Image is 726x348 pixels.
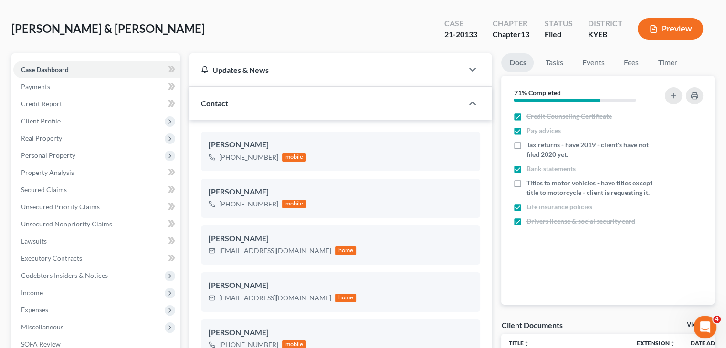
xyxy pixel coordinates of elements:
div: [PERSON_NAME] [209,280,473,291]
span: Expenses [21,306,48,314]
a: Extensionunfold_more [637,339,675,347]
a: Timer [650,53,684,72]
a: Tasks [537,53,570,72]
div: [PERSON_NAME] [209,327,473,338]
span: Secured Claims [21,185,67,194]
span: Codebtors Insiders & Notices [21,271,108,279]
span: Titles to motor vehicles - have titles except title to motorcycle - client is requesting it. [526,178,653,197]
span: Drivers license & social security card [526,216,635,226]
span: Real Property [21,134,62,142]
iframe: Intercom live chat [694,316,716,338]
span: Bank statements [526,164,575,174]
a: Lawsuits [13,233,180,250]
span: Payments [21,82,50,91]
div: [PERSON_NAME] [209,233,473,245]
a: Case Dashboard [13,61,180,78]
div: [EMAIL_ADDRESS][DOMAIN_NAME] [219,293,331,303]
div: mobile [282,153,306,162]
a: Docs [501,53,534,72]
span: Personal Property [21,151,75,159]
div: [PHONE_NUMBER] [219,153,278,162]
div: Updates & News [201,65,452,75]
div: KYEB [588,29,622,40]
span: Income [21,288,43,297]
div: [EMAIL_ADDRESS][DOMAIN_NAME] [219,246,331,256]
span: [PERSON_NAME] & [PERSON_NAME] [11,21,205,35]
a: Property Analysis [13,164,180,181]
div: Chapter [493,18,529,29]
a: Unsecured Priority Claims [13,198,180,215]
div: Status [545,18,573,29]
a: Titleunfold_more [509,339,529,347]
div: home [335,294,356,302]
a: Secured Claims [13,181,180,198]
div: [PERSON_NAME] [209,139,473,151]
div: [PERSON_NAME] [209,186,473,198]
a: View All [687,321,711,328]
a: Fees [616,53,646,72]
span: Pay advices [526,126,560,135]
div: Case [444,18,477,29]
span: Property Analysis [21,168,74,176]
strong: 71% Completed [514,89,560,97]
span: Client Profile [21,117,61,125]
span: Case Dashboard [21,65,69,73]
span: Miscellaneous [21,323,63,331]
a: Unsecured Nonpriority Claims [13,215,180,233]
i: unfold_more [524,341,529,347]
div: District [588,18,622,29]
div: Chapter [493,29,529,40]
span: 13 [521,30,529,39]
div: mobile [282,200,306,208]
div: [PHONE_NUMBER] [219,199,278,209]
span: Tax returns - have 2019 - client's have not filed 2020 yet. [526,140,653,159]
span: Credit Counseling Certificate [526,112,611,121]
div: Filed [545,29,573,40]
div: 21-20133 [444,29,477,40]
span: Contact [201,99,228,108]
a: Credit Report [13,95,180,113]
span: Unsecured Nonpriority Claims [21,220,112,228]
a: Payments [13,78,180,95]
span: 4 [713,316,721,323]
span: Lawsuits [21,237,47,245]
a: Executory Contracts [13,250,180,267]
button: Preview [638,18,703,40]
span: Life insurance policies [526,202,592,212]
i: unfold_more [670,341,675,347]
span: SOFA Review [21,340,61,348]
span: Unsecured Priority Claims [21,203,100,211]
a: Events [574,53,612,72]
span: Executory Contracts [21,254,82,262]
div: home [335,246,356,255]
div: Client Documents [501,320,562,330]
span: Credit Report [21,100,62,108]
